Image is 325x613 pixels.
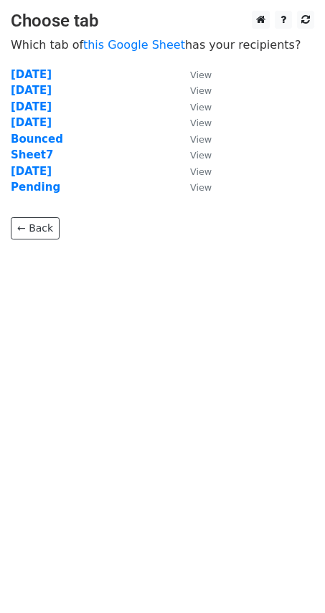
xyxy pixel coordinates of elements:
[11,68,52,81] a: [DATE]
[190,70,212,80] small: View
[176,181,212,194] a: View
[11,181,60,194] a: Pending
[190,85,212,96] small: View
[83,38,185,52] a: this Google Sheet
[11,37,314,52] p: Which tab of has your recipients?
[190,134,212,145] small: View
[190,102,212,113] small: View
[190,166,212,177] small: View
[176,100,212,113] a: View
[11,100,52,113] a: [DATE]
[176,133,212,146] a: View
[190,118,212,128] small: View
[11,165,52,178] a: [DATE]
[190,182,212,193] small: View
[176,84,212,97] a: View
[11,133,63,146] a: Bounced
[11,84,52,97] a: [DATE]
[176,165,212,178] a: View
[11,148,53,161] a: Sheet7
[11,116,52,129] a: [DATE]
[176,68,212,81] a: View
[11,217,60,239] a: ← Back
[11,11,314,32] h3: Choose tab
[176,116,212,129] a: View
[176,148,212,161] a: View
[190,150,212,161] small: View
